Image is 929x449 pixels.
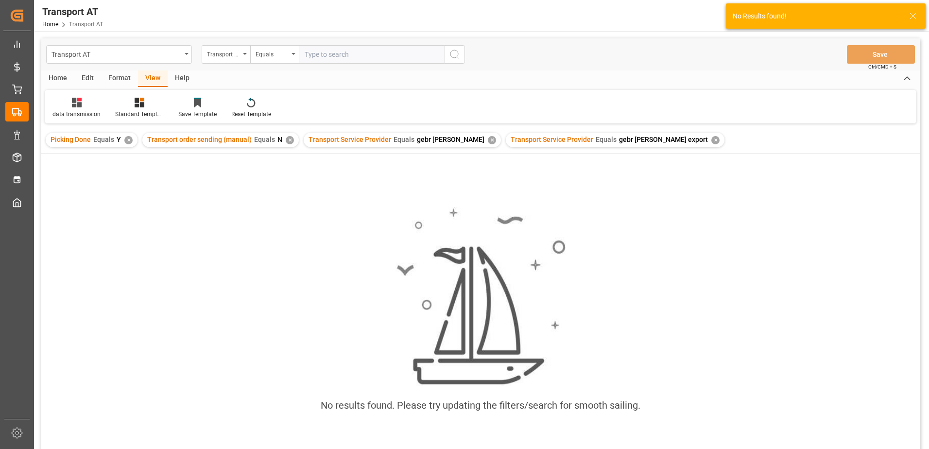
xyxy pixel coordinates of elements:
button: open menu [46,45,192,64]
span: Y [117,136,121,143]
div: Help [168,70,197,87]
span: Equals [394,136,414,143]
span: Picking Done [51,136,91,143]
div: Transport AT [52,48,181,60]
div: View [138,70,168,87]
span: Equals [596,136,617,143]
div: ✕ [711,136,720,144]
div: Edit [74,70,101,87]
img: smooth_sailing.jpeg [396,207,566,387]
div: No Results found! [733,11,900,21]
button: Save [847,45,915,64]
a: Home [42,21,58,28]
div: Save Template [178,110,217,119]
button: open menu [250,45,299,64]
span: Transport Service Provider [511,136,593,143]
span: Ctrl/CMD + S [868,63,896,70]
span: gebr [PERSON_NAME] [417,136,484,143]
div: Standard Templates [115,110,164,119]
span: gebr [PERSON_NAME] export [619,136,708,143]
div: ✕ [124,136,133,144]
span: Transport Service Provider [309,136,391,143]
span: Equals [254,136,275,143]
div: Transport Service Provider [207,48,240,59]
span: Equals [93,136,114,143]
button: open menu [202,45,250,64]
div: Home [41,70,74,87]
div: Transport AT [42,4,103,19]
div: data transmission [52,110,101,119]
div: ✕ [286,136,294,144]
div: ✕ [488,136,496,144]
input: Type to search [299,45,445,64]
div: No results found. Please try updating the filters/search for smooth sailing. [321,398,640,413]
div: Reset Template [231,110,271,119]
button: search button [445,45,465,64]
span: N [277,136,282,143]
span: Transport order sending (manual) [147,136,252,143]
div: Format [101,70,138,87]
div: Equals [256,48,289,59]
